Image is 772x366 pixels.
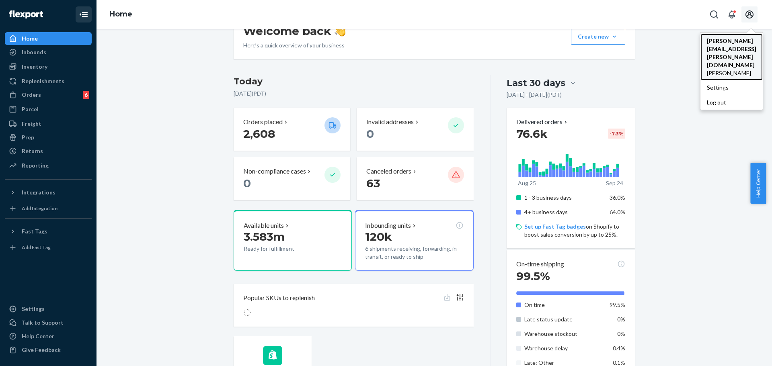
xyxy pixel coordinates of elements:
[5,117,92,130] a: Freight
[243,176,251,190] span: 0
[22,35,38,43] div: Home
[5,344,92,356] button: Give Feedback
[5,241,92,254] a: Add Fast Tag
[366,167,411,176] p: Canceled orders
[357,157,473,200] button: Canceled orders 63
[518,179,536,187] p: Aug 25
[234,75,474,88] h3: Today
[5,303,92,315] a: Settings
[700,80,763,95] a: Settings
[617,330,625,337] span: 0%
[76,6,92,22] button: Close Navigation
[507,77,565,89] div: Last 30 days
[5,225,92,238] button: Fast Tags
[617,316,625,323] span: 0%
[524,208,604,216] p: 4+ business days
[707,69,756,77] span: [PERSON_NAME]
[243,167,306,176] p: Non-compliance cases
[5,103,92,116] a: Parcel
[741,6,758,22] button: Open account menu
[243,117,283,127] p: Orders placed
[5,159,92,172] a: Reporting
[9,10,43,18] img: Flexport logo
[700,95,761,110] button: Log out
[234,90,474,98] p: [DATE] ( PDT )
[5,316,92,329] a: Talk to Support
[22,319,64,327] div: Talk to Support
[365,245,463,261] p: 6 shipments receiving, forwarding, in transit, or ready to ship
[244,221,284,230] p: Available units
[22,305,45,313] div: Settings
[507,91,562,99] p: [DATE] - [DATE] ( PDT )
[243,24,346,38] h1: Welcome back
[606,179,623,187] p: Sep 24
[355,210,473,271] button: Inbounding units120k6 shipments receiving, forwarding, in transit, or ready to ship
[22,63,47,71] div: Inventory
[22,147,43,155] div: Returns
[365,221,411,230] p: Inbounding units
[244,245,318,253] p: Ready for fulfillment
[5,202,92,215] a: Add Integration
[234,157,350,200] button: Non-compliance cases 0
[243,41,346,49] p: Here’s a quick overview of your business
[366,117,414,127] p: Invalid addresses
[524,301,604,309] p: On time
[524,223,625,239] p: on Shopify to boost sales conversion by up to 25%.
[22,105,39,113] div: Parcel
[5,46,92,59] a: Inbounds
[516,260,564,269] p: On-time shipping
[22,133,34,141] div: Prep
[365,230,392,243] span: 120k
[571,29,625,45] button: Create new
[22,244,51,251] div: Add Fast Tag
[244,230,285,243] span: 3.583m
[22,188,55,196] div: Integrations
[234,108,350,151] button: Orders placed 2,608
[524,315,604,323] p: Late status update
[22,77,64,85] div: Replenishments
[22,227,47,235] div: Fast Tags
[234,210,352,271] button: Available units3.583mReady for fulfillment
[5,32,92,45] a: Home
[516,127,548,141] span: 76.6k
[366,176,380,190] span: 63
[610,194,625,201] span: 36.0%
[22,332,54,340] div: Help Center
[22,91,41,99] div: Orders
[22,205,57,212] div: Add Integration
[516,117,569,127] p: Delivered orders
[109,10,132,18] a: Home
[103,3,139,26] ol: breadcrumbs
[5,145,92,157] a: Returns
[524,194,604,202] p: 1 - 3 business days
[5,75,92,88] a: Replenishments
[613,359,625,366] span: 0.1%
[524,223,586,230] a: Set up Fast Tag badges
[83,91,89,99] div: 6
[243,127,275,141] span: 2,608
[608,129,625,139] div: -7.3 %
[357,108,473,151] button: Invalid addresses 0
[613,345,625,352] span: 0.4%
[706,6,722,22] button: Open Search Box
[22,346,61,354] div: Give Feedback
[524,330,604,338] p: Warehouse stockout
[610,209,625,215] span: 64.0%
[22,162,49,170] div: Reporting
[366,127,374,141] span: 0
[524,344,604,352] p: Warehouse delay
[335,25,346,37] img: hand-wave emoji
[22,48,46,56] div: Inbounds
[5,88,92,101] a: Orders6
[243,293,315,303] p: Popular SKUs to replenish
[516,269,550,283] span: 99.5%
[5,60,92,73] a: Inventory
[610,301,625,308] span: 99.5%
[707,37,756,69] span: [PERSON_NAME][EMAIL_ADDRESS][PERSON_NAME][DOMAIN_NAME]
[750,163,766,204] button: Help Center
[22,120,41,128] div: Freight
[700,34,763,80] a: [PERSON_NAME][EMAIL_ADDRESS][PERSON_NAME][DOMAIN_NAME][PERSON_NAME]
[5,186,92,199] button: Integrations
